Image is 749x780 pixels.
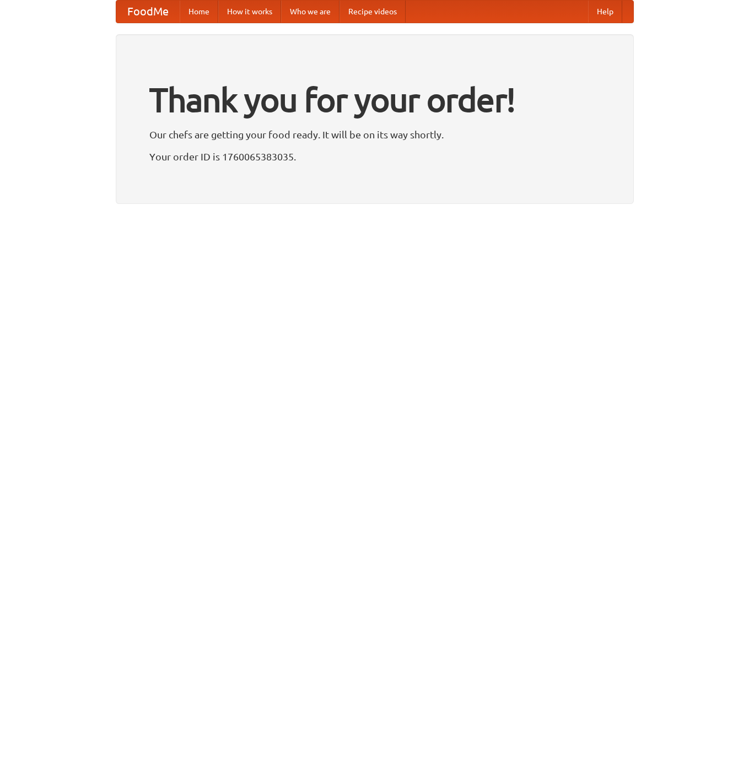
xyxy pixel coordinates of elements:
p: Your order ID is 1760065383035. [149,148,600,165]
a: FoodMe [116,1,180,23]
a: Help [588,1,622,23]
a: Recipe videos [340,1,406,23]
a: Home [180,1,218,23]
h1: Thank you for your order! [149,73,600,126]
a: How it works [218,1,281,23]
a: Who we are [281,1,340,23]
p: Our chefs are getting your food ready. It will be on its way shortly. [149,126,600,143]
